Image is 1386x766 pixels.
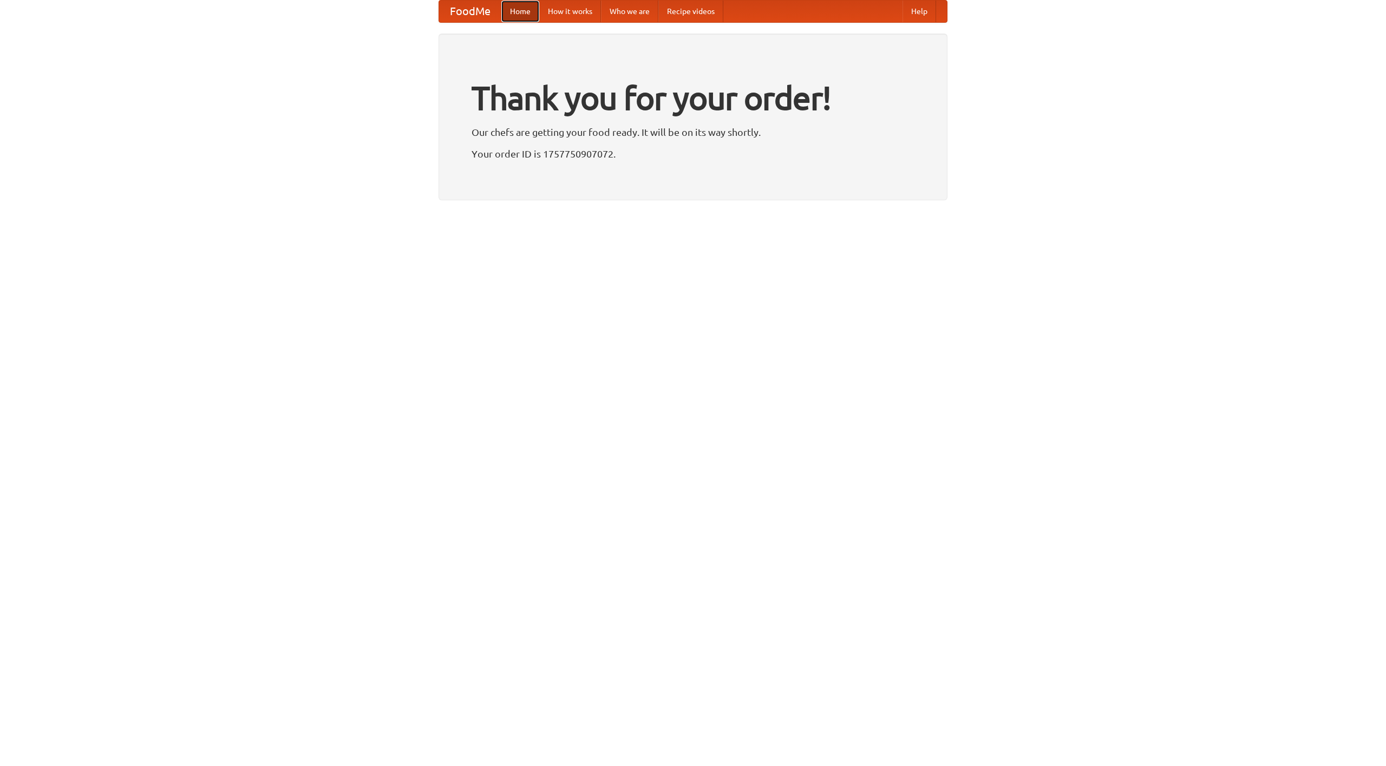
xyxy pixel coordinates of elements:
[658,1,723,22] a: Recipe videos
[539,1,601,22] a: How it works
[439,1,501,22] a: FoodMe
[472,124,914,140] p: Our chefs are getting your food ready. It will be on its way shortly.
[501,1,539,22] a: Home
[472,146,914,162] p: Your order ID is 1757750907072.
[903,1,936,22] a: Help
[472,72,914,124] h1: Thank you for your order!
[601,1,658,22] a: Who we are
